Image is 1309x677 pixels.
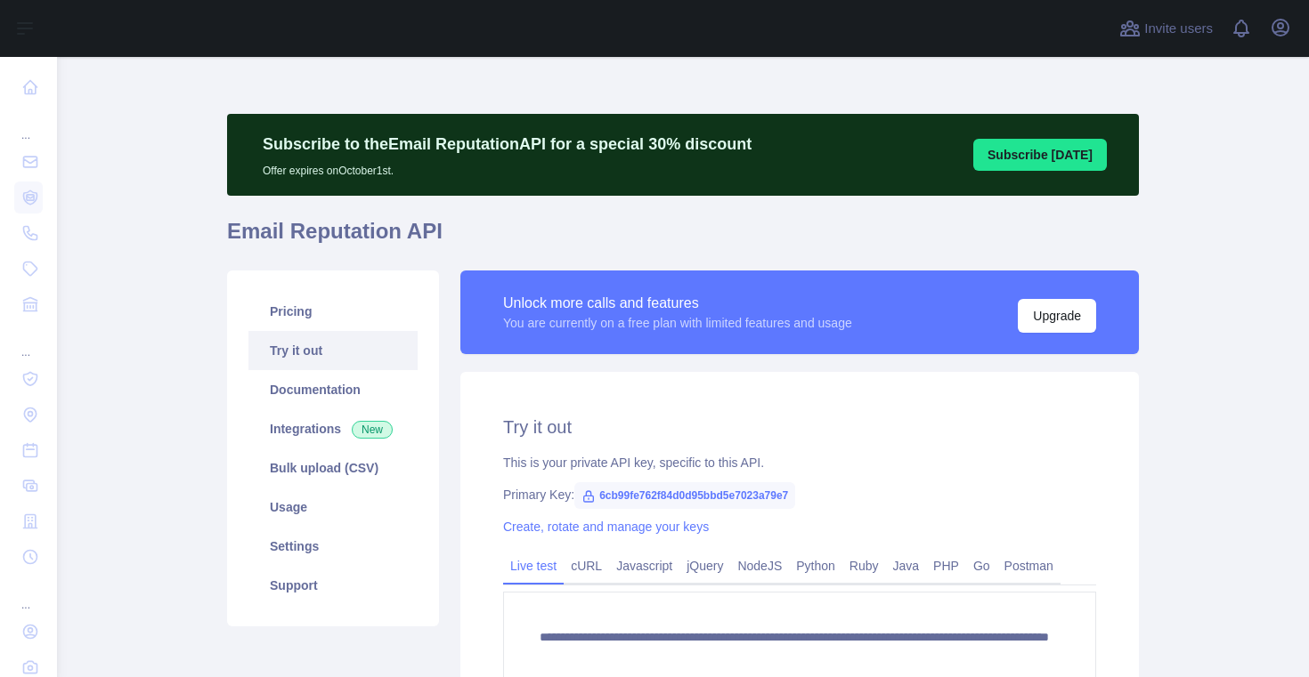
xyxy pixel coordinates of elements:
[503,486,1096,504] div: Primary Key:
[263,132,752,157] p: Subscribe to the Email Reputation API for a special 30 % discount
[14,576,43,612] div: ...
[248,566,418,605] a: Support
[263,157,752,178] p: Offer expires on October 1st.
[679,552,730,580] a: jQuery
[248,488,418,527] a: Usage
[973,139,1107,171] button: Subscribe [DATE]
[248,409,418,448] a: Integrations New
[503,415,1096,439] h2: Try it out
[1018,299,1096,333] button: Upgrade
[227,217,1139,260] h1: Email Reputation API
[503,520,709,534] a: Create, rotate and manage your keys
[1144,19,1213,39] span: Invite users
[248,331,418,370] a: Try it out
[609,552,679,580] a: Javascript
[503,454,1096,471] div: This is your private API key, specific to this API.
[503,293,852,314] div: Unlock more calls and features
[503,552,564,580] a: Live test
[730,552,789,580] a: NodeJS
[842,552,886,580] a: Ruby
[886,552,927,580] a: Java
[14,107,43,142] div: ...
[352,421,393,439] span: New
[248,448,418,488] a: Bulk upload (CSV)
[564,552,609,580] a: cURL
[789,552,842,580] a: Python
[1116,14,1216,43] button: Invite users
[926,552,966,580] a: PHP
[997,552,1061,580] a: Postman
[14,324,43,359] div: ...
[503,314,852,332] div: You are currently on a free plan with limited features and usage
[966,552,997,580] a: Go
[248,292,418,331] a: Pricing
[248,527,418,566] a: Settings
[574,482,795,509] span: 6cb99fe762f84d0d95bbd5e7023a79e7
[248,370,418,409] a: Documentation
